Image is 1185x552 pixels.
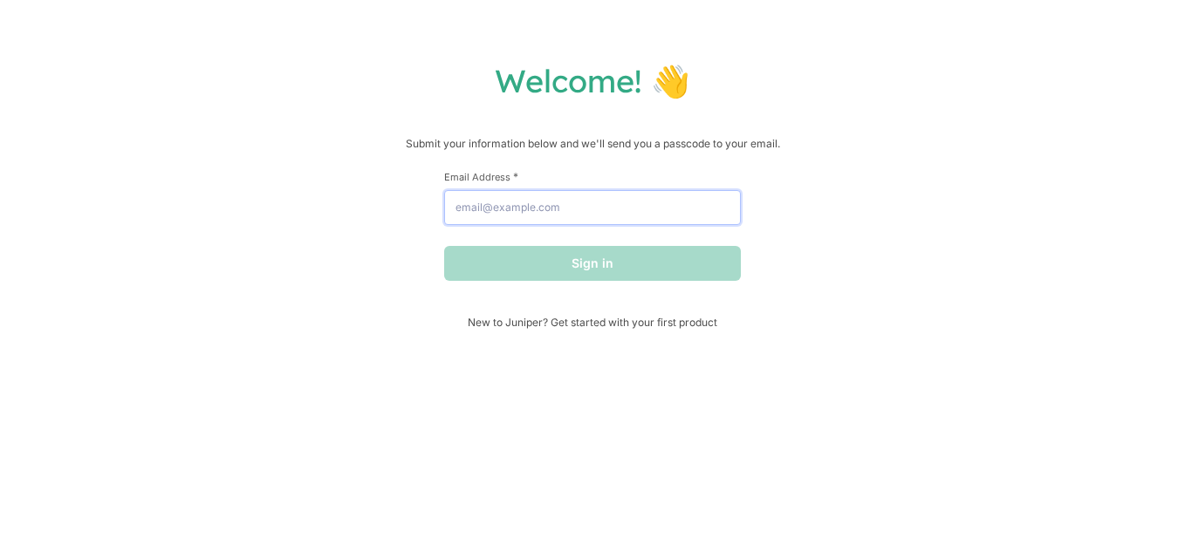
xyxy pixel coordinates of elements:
[444,190,741,225] input: email@example.com
[17,135,1168,153] p: Submit your information below and we'll send you a passcode to your email.
[17,61,1168,100] h1: Welcome! 👋
[444,316,741,329] span: New to Juniper? Get started with your first product
[444,170,741,183] label: Email Address
[513,170,518,183] span: This field is required.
